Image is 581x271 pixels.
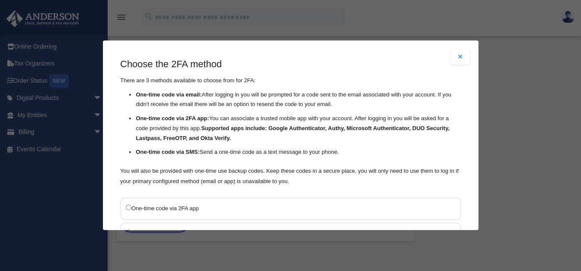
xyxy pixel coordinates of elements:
li: After logging in you will be prompted for a code sent to the email associated with your account. ... [136,90,461,110]
strong: Supported apps include: Google Authenticator, Authy, Microsoft Authenticator, DUO Security, Lastp... [136,125,449,141]
strong: One-time code via 2FA app: [136,115,209,121]
label: One-time code via email [126,228,447,239]
li: You can associate a trusted mobile app with your account. After logging in you will be asked for ... [136,114,461,143]
strong: One-time code via email: [136,91,202,98]
li: Send a one-time code as a text message to your phone. [136,148,461,158]
label: One-time code via 2FA app [126,203,447,214]
p: You will also be provided with one-time use backup codes. Keep these codes in a secure place, you... [120,166,461,187]
div: There are 3 methods available to choose from for 2FA: [120,58,461,187]
strong: One-time code via SMS: [136,149,199,156]
button: Close modal [451,49,470,65]
input: One-time code via email [126,230,131,235]
h3: Choose the 2FA method [120,58,461,71]
input: One-time code via 2FA app [126,205,131,210]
